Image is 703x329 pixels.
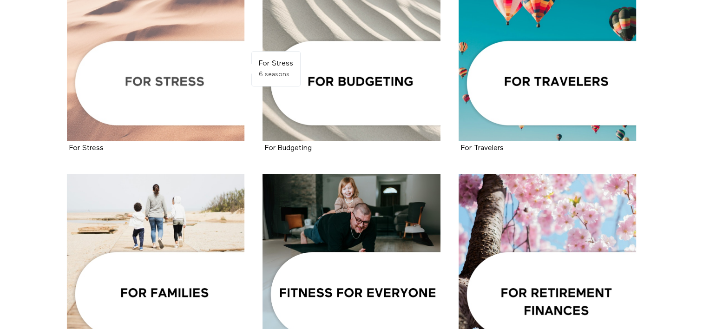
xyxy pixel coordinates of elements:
a: For Budgeting [265,145,312,151]
span: 6 seasons [259,71,289,78]
strong: For Stress [259,60,293,67]
a: For Travelers [461,145,504,151]
a: For Stress [69,145,104,151]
